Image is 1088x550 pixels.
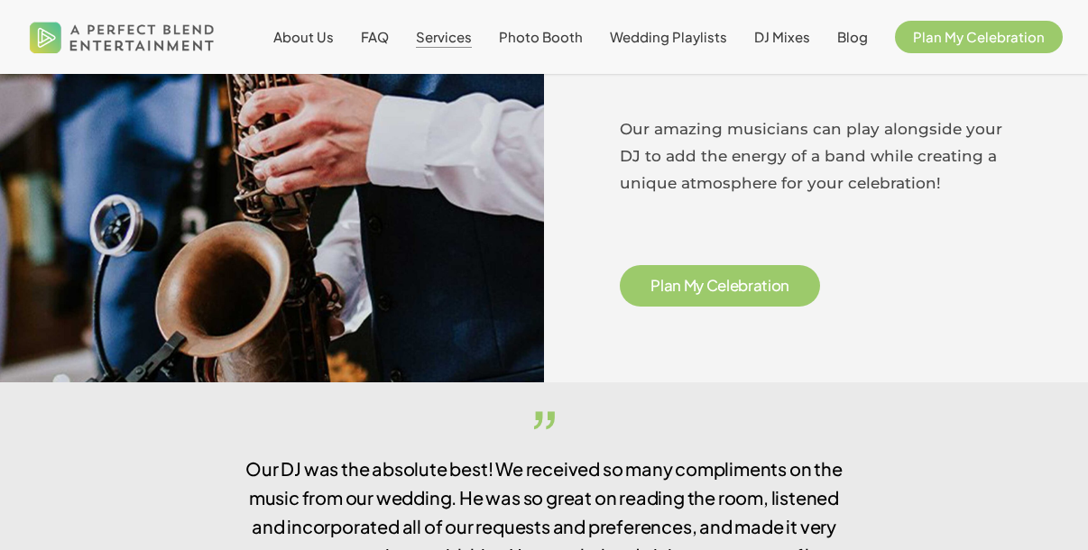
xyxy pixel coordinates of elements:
[696,278,704,293] span: y
[837,30,868,44] a: Blog
[726,278,730,293] span: l
[244,400,844,472] span: ”
[361,28,389,45] span: FAQ
[738,278,748,293] span: b
[416,30,472,44] a: Services
[895,30,1063,44] a: Plan My Celebration
[664,278,673,293] span: a
[761,278,768,293] span: t
[706,278,718,293] span: C
[273,30,334,44] a: About Us
[753,278,762,293] span: a
[754,30,810,44] a: DJ Mixes
[771,278,781,293] span: o
[499,30,583,44] a: Photo Booth
[672,278,681,293] span: n
[499,28,583,45] span: Photo Booth
[660,278,664,293] span: l
[273,28,334,45] span: About Us
[25,7,219,67] img: A Perfect Blend Entertainment
[620,120,1002,192] span: Our amazing musicians can play alongside your DJ to add the energy of a band while creating a uni...
[748,278,753,293] span: r
[913,28,1045,45] span: Plan My Celebration
[610,30,727,44] a: Wedding Playlists
[768,278,771,293] span: i
[717,278,726,293] span: e
[650,277,789,294] a: Plan My Celebration
[780,278,789,293] span: n
[684,278,696,293] span: M
[416,28,472,45] span: Services
[650,278,660,293] span: P
[730,278,739,293] span: e
[361,30,389,44] a: FAQ
[754,28,810,45] span: DJ Mixes
[610,28,727,45] span: Wedding Playlists
[837,28,868,45] span: Blog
